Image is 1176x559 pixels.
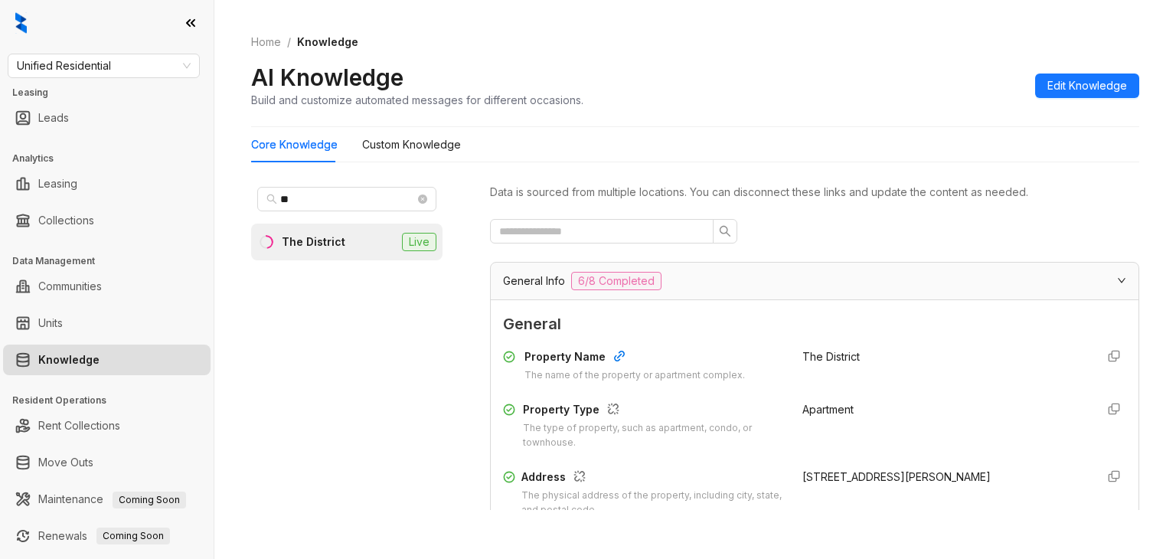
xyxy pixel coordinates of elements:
[287,34,291,51] li: /
[12,152,214,165] h3: Analytics
[802,469,1083,485] div: [STREET_ADDRESS][PERSON_NAME]
[12,86,214,100] h3: Leasing
[521,469,784,489] div: Address
[418,195,427,204] span: close-circle
[3,271,211,302] li: Communities
[297,35,358,48] span: Knowledge
[571,272,661,290] span: 6/8 Completed
[251,136,338,153] div: Core Knowledge
[3,447,211,478] li: Move Outs
[38,345,100,375] a: Knowledge
[1035,74,1139,98] button: Edit Knowledge
[491,263,1138,299] div: General Info6/8 Completed
[1117,276,1126,285] span: expanded
[802,350,860,363] span: The District
[521,489,784,518] div: The physical address of the property, including city, state, and postal code.
[282,234,345,250] div: The District
[802,403,854,416] span: Apartment
[3,345,211,375] li: Knowledge
[12,394,214,407] h3: Resident Operations
[3,308,211,338] li: Units
[490,184,1139,201] div: Data is sourced from multiple locations. You can disconnect these links and update the content as...
[38,308,63,338] a: Units
[251,92,583,108] div: Build and customize automated messages for different occasions.
[266,194,277,204] span: search
[524,348,745,368] div: Property Name
[38,521,170,551] a: RenewalsComing Soon
[503,273,565,289] span: General Info
[113,492,186,508] span: Coming Soon
[524,368,745,383] div: The name of the property or apartment complex.
[38,103,69,133] a: Leads
[38,271,102,302] a: Communities
[523,421,783,450] div: The type of property, such as apartment, condo, or townhouse.
[3,484,211,515] li: Maintenance
[12,254,214,268] h3: Data Management
[402,233,436,251] span: Live
[96,528,170,544] span: Coming Soon
[719,225,731,237] span: search
[3,410,211,441] li: Rent Collections
[3,205,211,236] li: Collections
[248,34,284,51] a: Home
[38,410,120,441] a: Rent Collections
[17,54,191,77] span: Unified Residential
[503,312,1126,336] span: General
[3,103,211,133] li: Leads
[38,205,94,236] a: Collections
[362,136,461,153] div: Custom Knowledge
[1047,77,1127,94] span: Edit Knowledge
[251,63,403,92] h2: AI Knowledge
[3,521,211,551] li: Renewals
[523,401,783,421] div: Property Type
[3,168,211,199] li: Leasing
[38,168,77,199] a: Leasing
[38,447,93,478] a: Move Outs
[15,12,27,34] img: logo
